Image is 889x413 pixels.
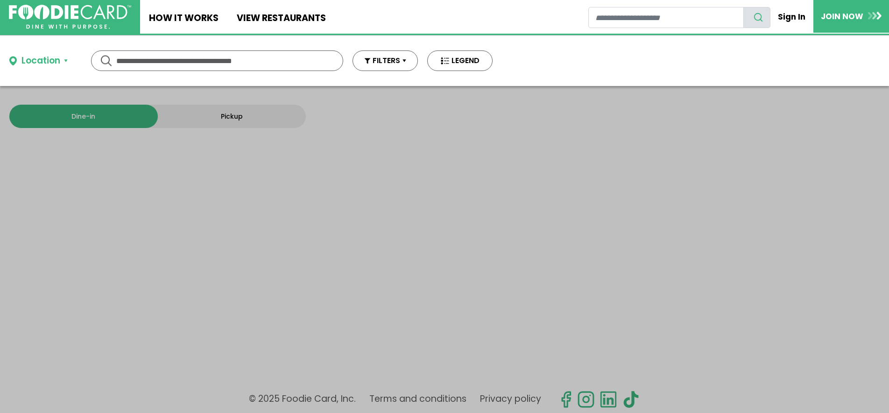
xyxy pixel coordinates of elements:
a: Sign In [770,7,813,27]
div: Location [21,54,60,68]
input: restaurant search [588,7,744,28]
img: FoodieCard; Eat, Drink, Save, Donate [9,5,131,29]
button: LEGEND [427,50,493,71]
button: search [743,7,770,28]
button: Location [9,54,68,68]
button: FILTERS [353,50,418,71]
